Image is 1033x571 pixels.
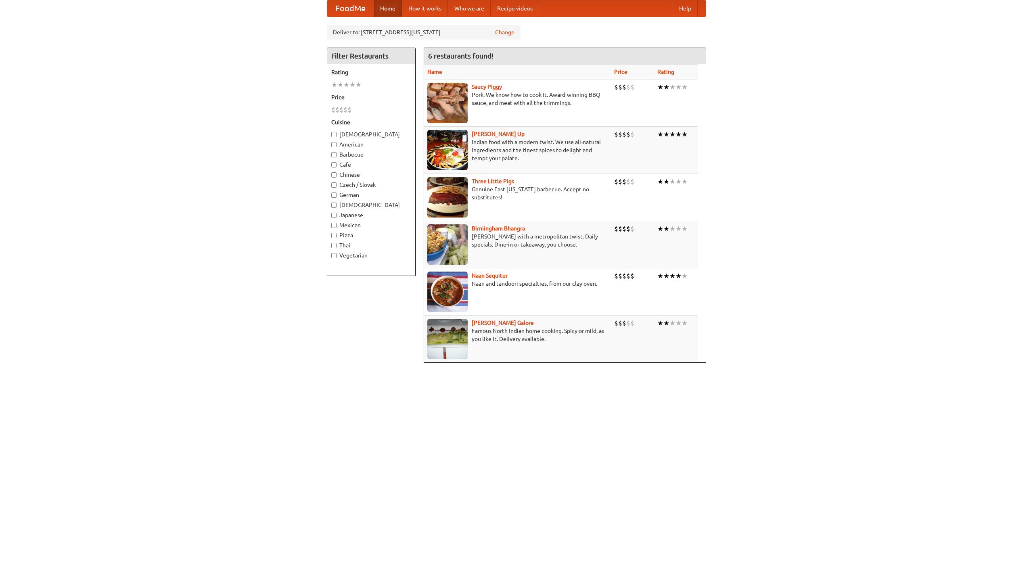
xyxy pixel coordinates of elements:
[427,91,608,107] p: Pork. We know how to cook it. Award-winning BBQ sauce, and meat with all the trimmings.
[682,319,688,328] li: ★
[657,130,663,139] li: ★
[427,69,442,75] a: Name
[427,224,468,265] img: bhangra.jpg
[618,272,622,280] li: $
[622,130,626,139] li: $
[472,84,502,90] a: Saucy Piggy
[663,83,669,92] li: ★
[331,80,337,89] li: ★
[343,80,349,89] li: ★
[663,272,669,280] li: ★
[339,105,343,114] li: $
[630,83,634,92] li: $
[618,130,622,139] li: $
[331,201,411,209] label: [DEMOGRAPHIC_DATA]
[682,224,688,233] li: ★
[355,80,362,89] li: ★
[614,130,618,139] li: $
[663,177,669,186] li: ★
[663,224,669,233] li: ★
[331,231,411,239] label: Pizza
[614,224,618,233] li: $
[427,319,468,359] img: currygalore.jpg
[428,52,493,60] ng-pluralize: 6 restaurants found!
[657,224,663,233] li: ★
[331,251,411,259] label: Vegetarian
[331,191,411,199] label: German
[349,80,355,89] li: ★
[427,280,608,288] p: Naan and tandoori specialties, from our clay oven.
[472,320,534,326] b: [PERSON_NAME] Galore
[472,272,508,279] a: Naan Sequitur
[427,177,468,218] img: littlepigs.jpg
[331,233,337,238] input: Pizza
[327,48,415,64] h4: Filter Restaurants
[331,253,337,258] input: Vegetarian
[622,83,626,92] li: $
[331,105,335,114] li: $
[618,224,622,233] li: $
[657,83,663,92] li: ★
[495,28,514,36] a: Change
[675,319,682,328] li: ★
[675,130,682,139] li: ★
[657,319,663,328] li: ★
[491,0,539,17] a: Recipe videos
[622,177,626,186] li: $
[331,213,337,218] input: Japanese
[331,140,411,149] label: American
[427,83,468,123] img: saucy.jpg
[331,172,337,178] input: Chinese
[663,130,669,139] li: ★
[618,319,622,328] li: $
[331,162,337,167] input: Cafe
[682,272,688,280] li: ★
[614,272,618,280] li: $
[427,138,608,162] p: Indian food with a modern twist. We use all-natural ingredients and the finest spices to delight ...
[331,192,337,198] input: German
[630,319,634,328] li: $
[402,0,448,17] a: How it works
[331,182,337,188] input: Czech / Slovak
[622,319,626,328] li: $
[331,130,411,138] label: [DEMOGRAPHIC_DATA]
[472,225,525,232] a: Birmingham Bhangra
[614,319,618,328] li: $
[427,327,608,343] p: Famous North Indian home cooking. Spicy or mild, as you like it. Delivery available.
[630,177,634,186] li: $
[427,272,468,312] img: naansequitur.jpg
[622,224,626,233] li: $
[331,151,411,159] label: Barbecue
[331,118,411,126] h5: Cuisine
[626,272,630,280] li: $
[374,0,402,17] a: Home
[327,0,374,17] a: FoodMe
[669,319,675,328] li: ★
[626,224,630,233] li: $
[337,80,343,89] li: ★
[675,224,682,233] li: ★
[343,105,347,114] li: $
[427,130,468,170] img: curryup.jpg
[675,177,682,186] li: ★
[472,178,514,184] b: Three Little Pigs
[614,177,618,186] li: $
[335,105,339,114] li: $
[682,83,688,92] li: ★
[331,142,337,147] input: American
[663,319,669,328] li: ★
[331,68,411,76] h5: Rating
[448,0,491,17] a: Who we are
[682,130,688,139] li: ★
[472,131,525,137] a: [PERSON_NAME] Up
[331,171,411,179] label: Chinese
[630,130,634,139] li: $
[331,223,337,228] input: Mexican
[630,224,634,233] li: $
[331,221,411,229] label: Mexican
[669,272,675,280] li: ★
[618,83,622,92] li: $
